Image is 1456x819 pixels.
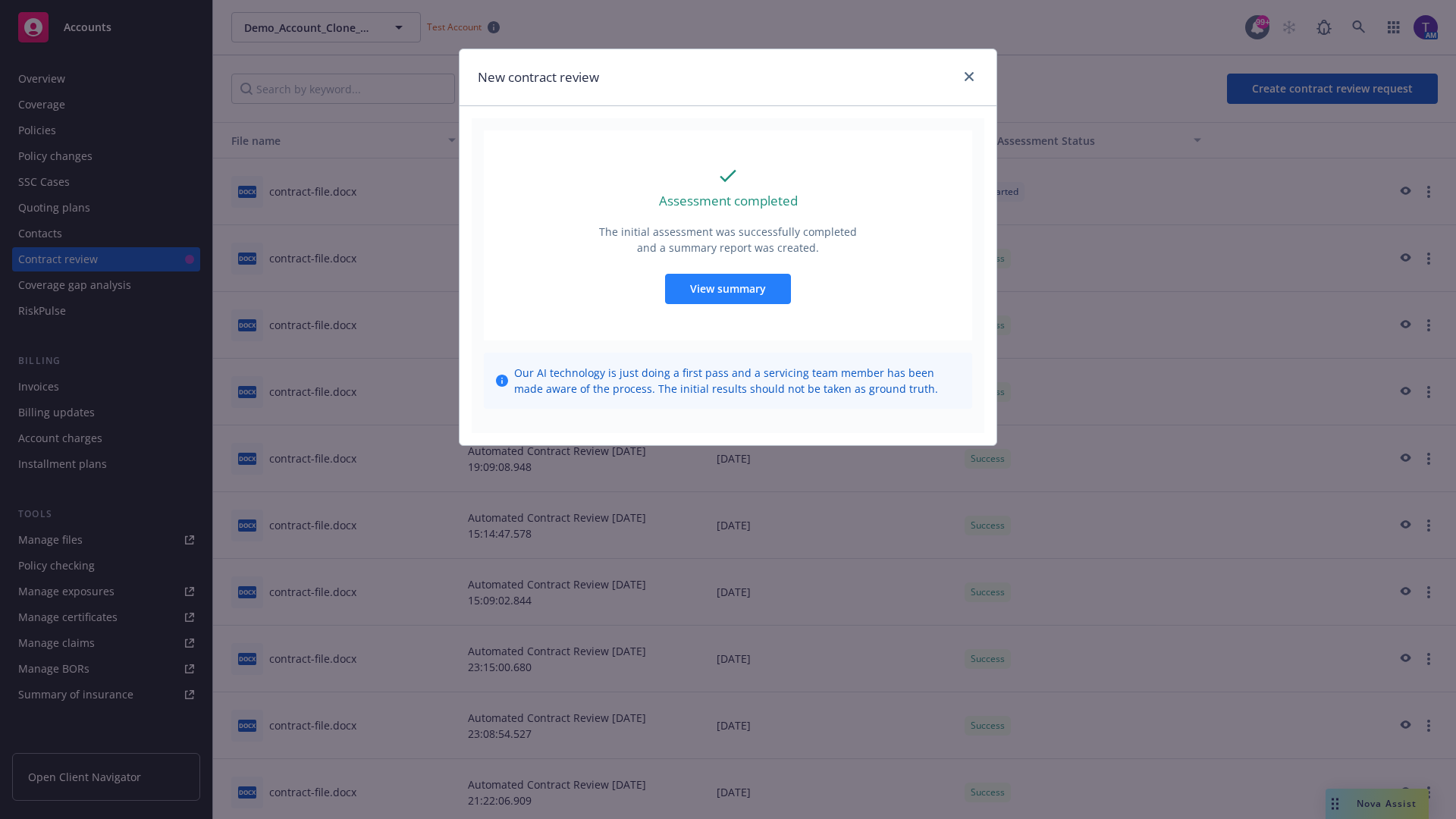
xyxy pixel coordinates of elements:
span: Our AI technology is just doing a first pass and a servicing team member has been made aware of t... [514,365,960,397]
a: close [960,67,978,86]
h1: New contract review [478,67,599,87]
p: The initial assessment was successfully completed and a summary report was created. [598,224,858,256]
p: Assessment completed [659,191,798,211]
button: View summary [665,274,791,304]
span: View summary [690,281,766,296]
